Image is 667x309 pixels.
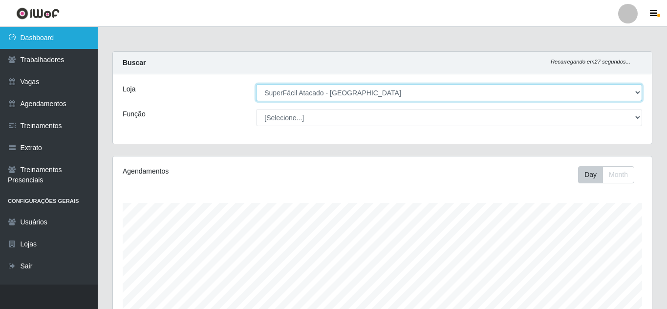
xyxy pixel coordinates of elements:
div: First group [578,166,634,183]
i: Recarregando em 27 segundos... [551,59,630,65]
strong: Buscar [123,59,146,66]
button: Day [578,166,603,183]
div: Agendamentos [123,166,330,177]
label: Função [123,109,146,119]
div: Toolbar with button groups [578,166,642,183]
button: Month [602,166,634,183]
label: Loja [123,84,135,94]
img: CoreUI Logo [16,7,60,20]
